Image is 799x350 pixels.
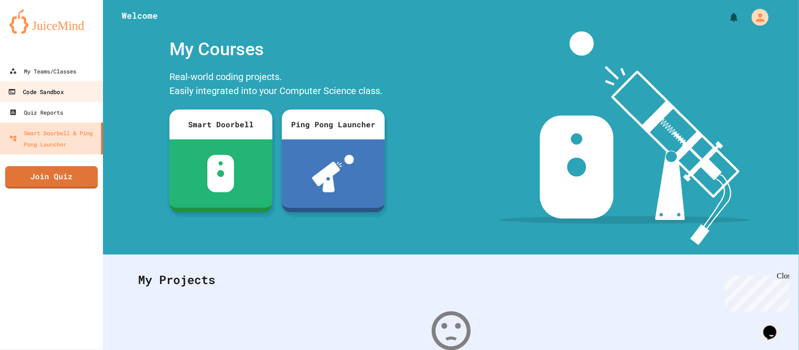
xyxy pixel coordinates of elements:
[9,127,97,150] div: Smart Doorbell & Ping Pong Launcher
[711,9,742,25] div: My Notifications
[165,31,389,67] div: My Courses
[8,86,63,98] div: Code Sandbox
[760,313,790,341] iframe: chat widget
[129,262,773,298] div: My Projects
[9,107,63,118] div: Quiz Reports
[4,4,65,59] div: Chat with us now!Close
[5,166,98,189] a: Join Quiz
[9,9,94,34] img: logo-orange.svg
[9,66,76,77] div: My Teams/Classes
[169,109,272,139] div: Smart Doorbell
[165,67,389,102] div: Real-world coding projects. Easily integrated into your Computer Science class.
[207,155,234,192] img: sdb-white.svg
[721,272,790,312] iframe: chat widget
[499,31,750,245] img: banner-image-my-projects.png
[312,155,354,192] img: ppl-with-ball.png
[742,7,771,28] div: My Account
[282,109,385,139] div: Ping Pong Launcher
